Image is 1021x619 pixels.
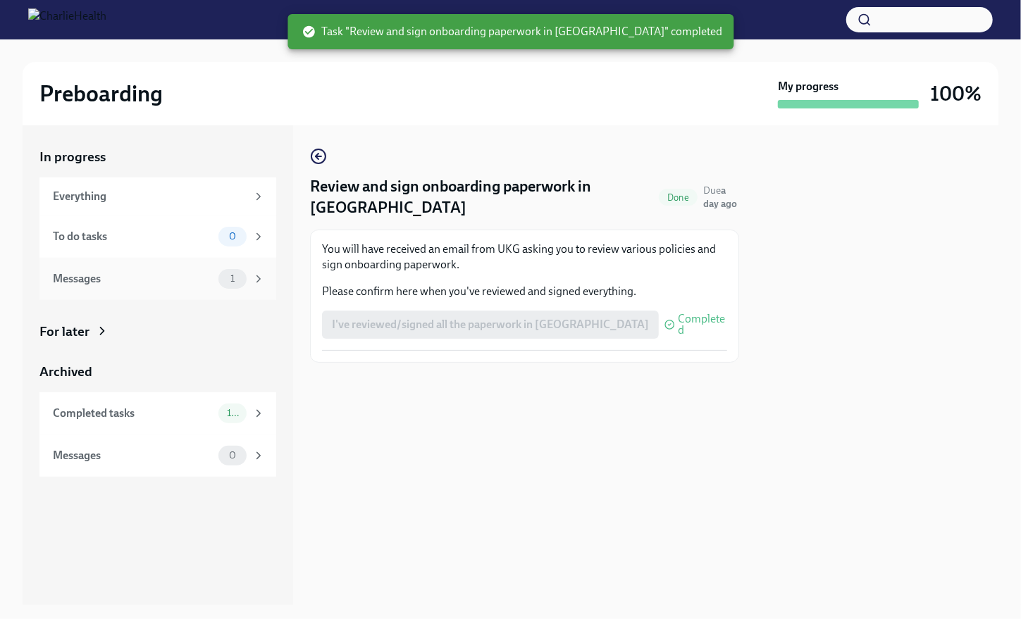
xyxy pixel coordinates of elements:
a: For later [39,323,276,341]
a: In progress [39,148,276,166]
div: Everything [53,189,247,204]
a: Archived [39,363,276,381]
a: Messages1 [39,258,276,300]
h4: Review and sign onboarding paperwork in [GEOGRAPHIC_DATA] [310,176,653,218]
div: Messages [53,448,213,463]
p: Please confirm here when you've reviewed and signed everything. [322,284,727,299]
span: 0 [221,231,245,242]
span: 10 [218,408,247,418]
span: 0 [221,450,245,461]
a: Everything [39,177,276,215]
h2: Preboarding [39,80,163,108]
div: For later [39,323,89,341]
a: Messages0 [39,434,276,477]
span: Completed [678,313,727,336]
strong: a day ago [703,185,737,210]
span: Done [659,192,698,203]
span: Task "Review and sign onboarding paperwork in [GEOGRAPHIC_DATA]" completed [302,24,722,39]
div: Completed tasks [53,406,213,421]
span: Due [703,185,737,210]
h3: 100% [930,81,982,106]
span: August 10th, 2025 08:00 [703,184,739,211]
a: Completed tasks10 [39,392,276,434]
div: To do tasks [53,229,213,244]
span: 1 [222,273,243,284]
div: Messages [53,271,213,287]
p: You will have received an email from UKG asking you to review various policies and sign onboardin... [322,242,727,273]
a: To do tasks0 [39,215,276,258]
strong: My progress [778,79,839,94]
img: CharlieHealth [28,8,106,31]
